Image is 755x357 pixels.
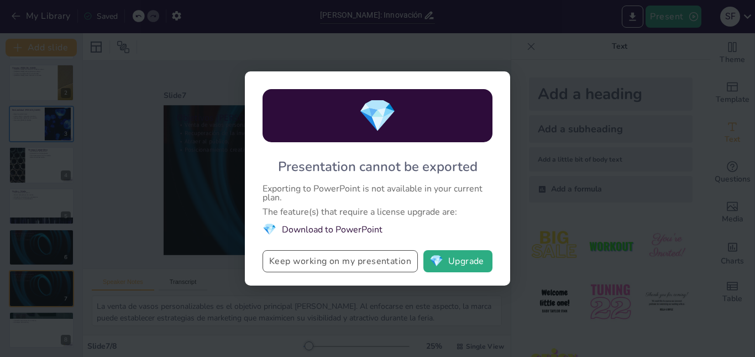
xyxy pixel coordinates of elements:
span: diamond [429,256,443,267]
div: Presentation cannot be exported [278,158,478,175]
div: The feature(s) that require a license upgrade are: [263,208,492,216]
span: diamond [263,222,276,237]
button: Keep working on my presentation [263,250,418,272]
button: diamondUpgrade [423,250,492,272]
div: Exporting to PowerPoint is not available in your current plan. [263,184,492,202]
span: diamond [358,95,397,137]
li: Download to PowerPoint [263,222,492,237]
